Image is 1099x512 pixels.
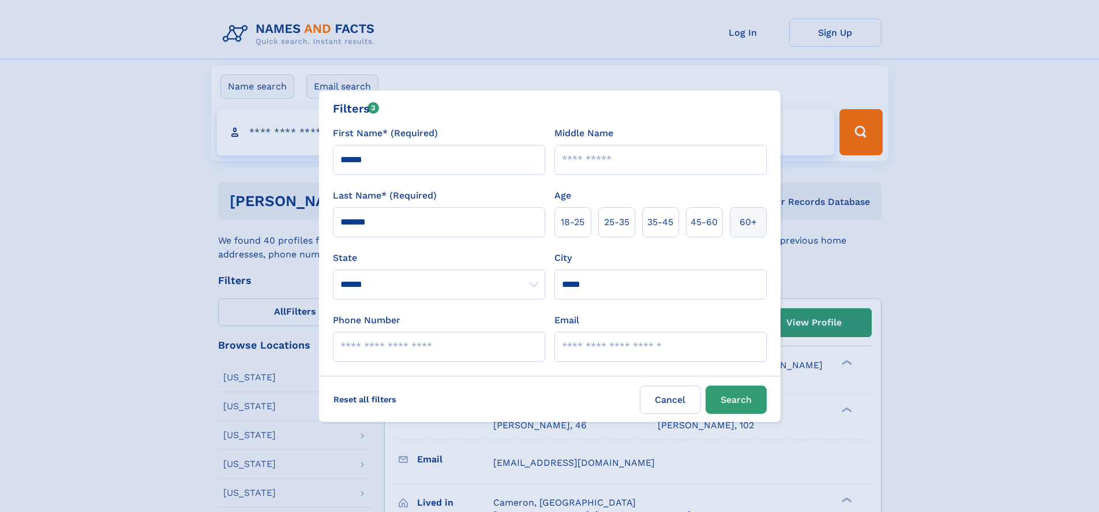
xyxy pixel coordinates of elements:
[554,189,571,203] label: Age
[706,386,767,414] button: Search
[333,251,545,265] label: State
[561,215,584,229] span: 18‑25
[647,215,673,229] span: 35‑45
[554,126,613,140] label: Middle Name
[326,386,404,413] label: Reset all filters
[333,313,400,327] label: Phone Number
[333,189,437,203] label: Last Name* (Required)
[691,215,718,229] span: 45‑60
[333,100,380,117] div: Filters
[554,251,572,265] label: City
[554,313,579,327] label: Email
[740,215,757,229] span: 60+
[333,126,438,140] label: First Name* (Required)
[640,386,701,414] label: Cancel
[604,215,629,229] span: 25‑35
